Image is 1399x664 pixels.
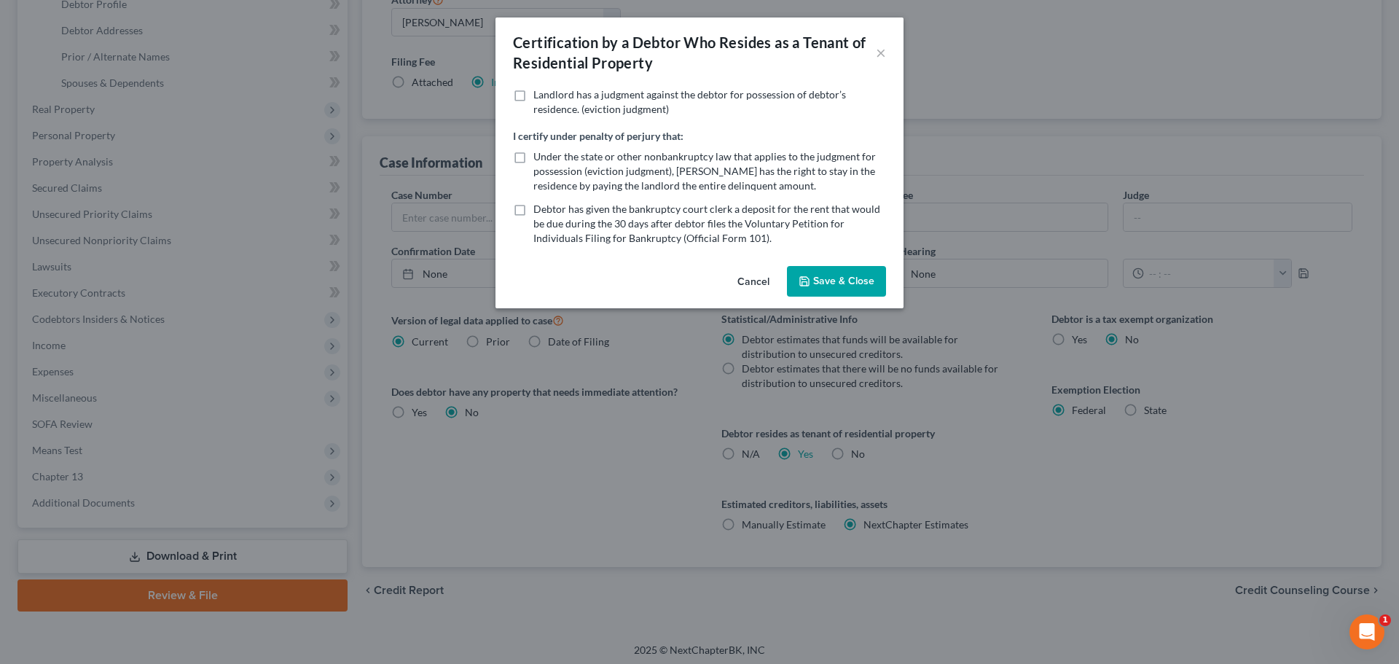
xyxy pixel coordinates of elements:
span: Debtor has given the bankruptcy court clerk a deposit for the rent that would be due during the 3... [533,203,880,244]
button: Save & Close [787,266,886,297]
iframe: Intercom live chat [1349,614,1384,649]
div: Certification by a Debtor Who Resides as a Tenant of Residential Property [513,32,876,73]
button: × [876,44,886,61]
span: Under the state or other nonbankruptcy law that applies to the judgment for possession (eviction ... [533,150,876,192]
button: Cancel [726,267,781,297]
label: I certify under penalty of perjury that: [513,128,683,144]
span: Landlord has a judgment against the debtor for possession of debtor’s residence. (eviction judgment) [533,88,846,115]
span: 1 [1379,614,1391,626]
